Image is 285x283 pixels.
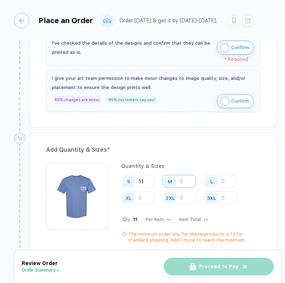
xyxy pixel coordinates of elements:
div: * Required [52,57,248,62]
div: Place an Order [38,16,93,25]
button: iconConfirm [217,41,254,55]
div: 3XL [207,195,216,201]
div: Item Total: [179,217,208,222]
div: The minimum order qty. for these products is 12 for standard shipping. Add 1 more to reach the mi... [128,231,260,243]
div: 2XL [166,195,175,201]
div: 95% customers say yes! [106,96,158,104]
img: b399746f-e610-49cb-b1f5-a732a92b2479_nt_front_1758827504572.jpg [50,167,105,222]
div: -- [165,217,171,222]
div: L [210,179,213,184]
div: Per Item: [145,217,171,222]
div: -- [202,217,208,222]
div: Order [DATE] & get it by [DATE]–[DATE]. [119,18,217,24]
div: I give your art team permission to make minor changes to image quality, size, and/or placement to... [52,74,254,92]
img: icon [220,43,229,52]
div: Quantity & Sizes [121,163,260,169]
div: XL [126,195,132,201]
img: icon [220,97,229,106]
span: Review Order [22,260,58,266]
div: Add Quantity & Sizes [46,144,260,156]
span: Confirm [231,42,249,54]
img: user profile [101,14,114,27]
div: Qty: [122,217,137,222]
button: iconConfirm [217,94,254,108]
div: I've checked the details of the designs and confirm that they can be printed as is. [52,38,213,57]
span: 11 [131,217,137,222]
div: S [127,179,130,184]
span: Confirm [231,95,249,107]
button: Order Summary > [22,268,60,273]
div: 80% changes are minor [52,96,102,104]
div: M [168,179,172,184]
